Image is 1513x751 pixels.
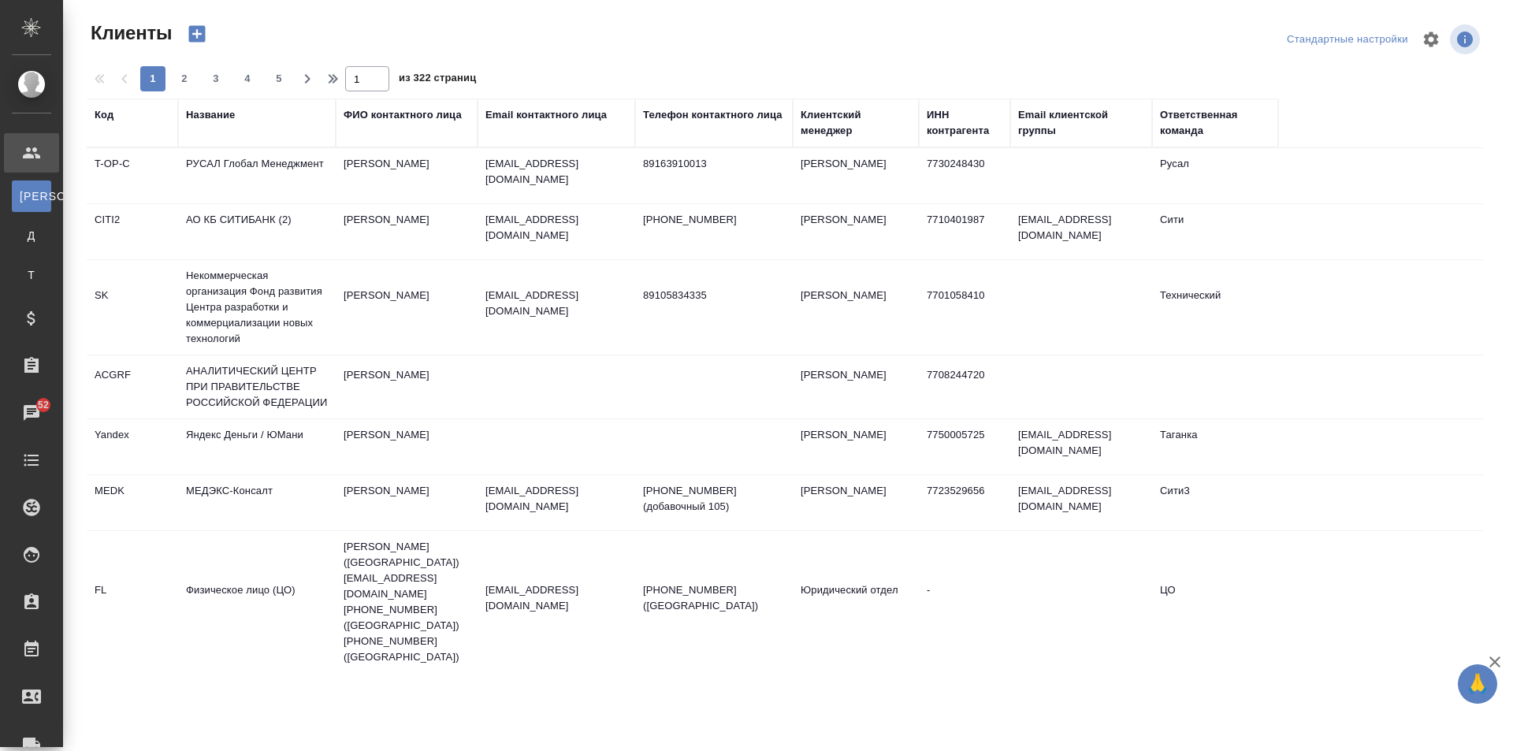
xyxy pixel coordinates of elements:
[1152,204,1278,259] td: Сити
[178,355,336,418] td: АНАЛИТИЧЕСКИЙ ЦЕНТР ПРИ ПРАВИТЕЛЬСТВЕ РОССИЙСКОЙ ФЕДЕРАЦИИ
[87,574,178,630] td: FL
[12,220,51,251] a: Д
[793,204,919,259] td: [PERSON_NAME]
[1152,148,1278,203] td: Русал
[344,107,462,123] div: ФИО контактного лица
[336,359,478,415] td: [PERSON_NAME]
[927,107,1002,139] div: ИНН контрагента
[919,475,1010,530] td: 7723529656
[1152,475,1278,530] td: Сити3
[643,483,785,515] p: [PHONE_NUMBER] (добавочный 105)
[919,359,1010,415] td: 7708244720
[399,69,476,91] span: из 322 страниц
[485,107,607,123] div: Email контактного лица
[95,107,113,123] div: Код
[178,148,336,203] td: РУСАЛ Глобал Менеджмент
[12,259,51,291] a: Т
[1010,204,1152,259] td: [EMAIL_ADDRESS][DOMAIN_NAME]
[1160,107,1270,139] div: Ответственная команда
[336,531,478,673] td: [PERSON_NAME] ([GEOGRAPHIC_DATA]) [EMAIL_ADDRESS][DOMAIN_NAME] [PHONE_NUMBER] ([GEOGRAPHIC_DATA])...
[1412,20,1450,58] span: Настроить таблицу
[485,582,627,614] p: [EMAIL_ADDRESS][DOMAIN_NAME]
[1450,24,1483,54] span: Посмотреть информацию
[793,475,919,530] td: [PERSON_NAME]
[336,475,478,530] td: [PERSON_NAME]
[172,66,197,91] button: 2
[87,20,172,46] span: Клиенты
[919,148,1010,203] td: 7730248430
[919,574,1010,630] td: -
[28,397,58,413] span: 52
[87,475,178,530] td: MEDK
[20,228,43,244] span: Д
[1283,28,1412,52] div: split button
[1010,475,1152,530] td: [EMAIL_ADDRESS][DOMAIN_NAME]
[178,260,336,355] td: Некоммерческая организация Фонд развития Центра разработки и коммерциализации новых технологий
[793,280,919,335] td: [PERSON_NAME]
[172,71,197,87] span: 2
[186,107,235,123] div: Название
[87,280,178,335] td: SK
[1458,664,1497,704] button: 🙏
[1018,107,1144,139] div: Email клиентской группы
[87,148,178,203] td: T-OP-C
[87,204,178,259] td: CITI2
[87,419,178,474] td: Yandex
[178,475,336,530] td: МЕДЭКС-Консалт
[1464,667,1491,701] span: 🙏
[643,582,785,614] p: [PHONE_NUMBER] ([GEOGRAPHIC_DATA])
[4,393,59,433] a: 52
[203,71,229,87] span: 3
[336,419,478,474] td: [PERSON_NAME]
[178,419,336,474] td: Яндекс Деньги / ЮМани
[336,204,478,259] td: [PERSON_NAME]
[20,267,43,283] span: Т
[643,212,785,228] p: [PHONE_NUMBER]
[485,288,627,319] p: [EMAIL_ADDRESS][DOMAIN_NAME]
[235,71,260,87] span: 4
[12,180,51,212] a: [PERSON_NAME]
[643,288,785,303] p: 89105834335
[203,66,229,91] button: 3
[793,359,919,415] td: [PERSON_NAME]
[20,188,43,204] span: [PERSON_NAME]
[87,359,178,415] td: ACGRF
[919,419,1010,474] td: 7750005725
[336,148,478,203] td: [PERSON_NAME]
[485,212,627,244] p: [EMAIL_ADDRESS][DOMAIN_NAME]
[1010,419,1152,474] td: [EMAIL_ADDRESS][DOMAIN_NAME]
[266,66,292,91] button: 5
[178,204,336,259] td: АО КБ СИТИБАНК (2)
[1152,574,1278,630] td: ЦО
[1152,419,1278,474] td: Таганка
[178,574,336,630] td: Физическое лицо (ЦО)
[336,280,478,335] td: [PERSON_NAME]
[235,66,260,91] button: 4
[793,419,919,474] td: [PERSON_NAME]
[178,20,216,47] button: Создать
[801,107,911,139] div: Клиентский менеджер
[643,107,783,123] div: Телефон контактного лица
[919,204,1010,259] td: 7710401987
[485,156,627,188] p: [EMAIL_ADDRESS][DOMAIN_NAME]
[1152,280,1278,335] td: Технический
[643,156,785,172] p: 89163910013
[919,280,1010,335] td: 7701058410
[485,483,627,515] p: [EMAIL_ADDRESS][DOMAIN_NAME]
[793,574,919,630] td: Юридический отдел
[266,71,292,87] span: 5
[793,148,919,203] td: [PERSON_NAME]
